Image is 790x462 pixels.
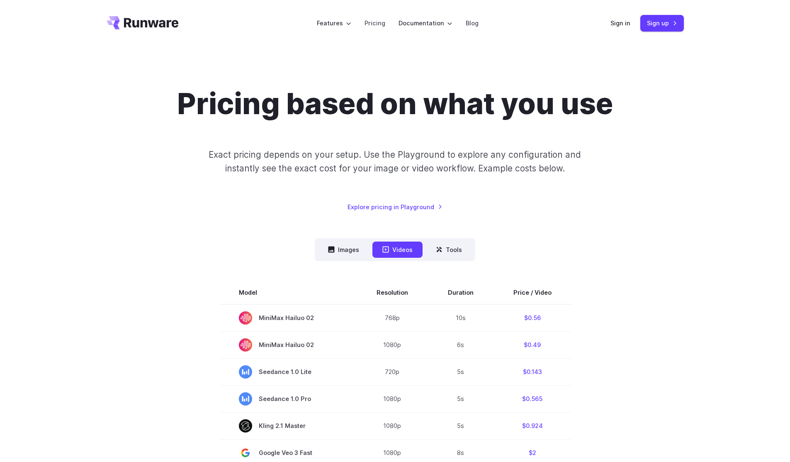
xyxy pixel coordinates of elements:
td: 5s [428,358,493,385]
span: Seedance 1.0 Pro [239,392,337,406]
th: Price / Video [493,281,571,304]
a: Sign up [640,15,684,31]
span: MiniMax Hailuo 02 [239,338,337,352]
span: Seedance 1.0 Lite [239,365,337,379]
span: MiniMax Hailuo 02 [239,311,337,325]
button: Images [318,242,369,258]
a: Pricing [365,18,385,28]
td: 1080p [357,412,428,439]
td: 768p [357,304,428,332]
h1: Pricing based on what you use [177,86,613,121]
th: Model [219,281,357,304]
td: 1080p [357,331,428,358]
td: 5s [428,385,493,412]
td: 720p [357,358,428,385]
a: Blog [466,18,479,28]
label: Features [317,18,351,28]
td: $0.49 [493,331,571,358]
th: Duration [428,281,493,304]
a: Explore pricing in Playground [348,202,442,212]
td: $0.924 [493,412,571,439]
p: Exact pricing depends on your setup. Use the Playground to explore any configuration and instantl... [193,148,597,176]
button: Videos [372,242,423,258]
th: Resolution [357,281,428,304]
td: $0.565 [493,385,571,412]
td: 5s [428,412,493,439]
a: Sign in [610,18,630,28]
span: Google Veo 3 Fast [239,446,337,460]
td: 1080p [357,385,428,412]
td: $0.56 [493,304,571,332]
td: 10s [428,304,493,332]
a: Go to / [107,16,179,29]
label: Documentation [399,18,452,28]
button: Tools [426,242,472,258]
span: Kling 2.1 Master [239,419,337,433]
td: 6s [428,331,493,358]
td: $0.143 [493,358,571,385]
